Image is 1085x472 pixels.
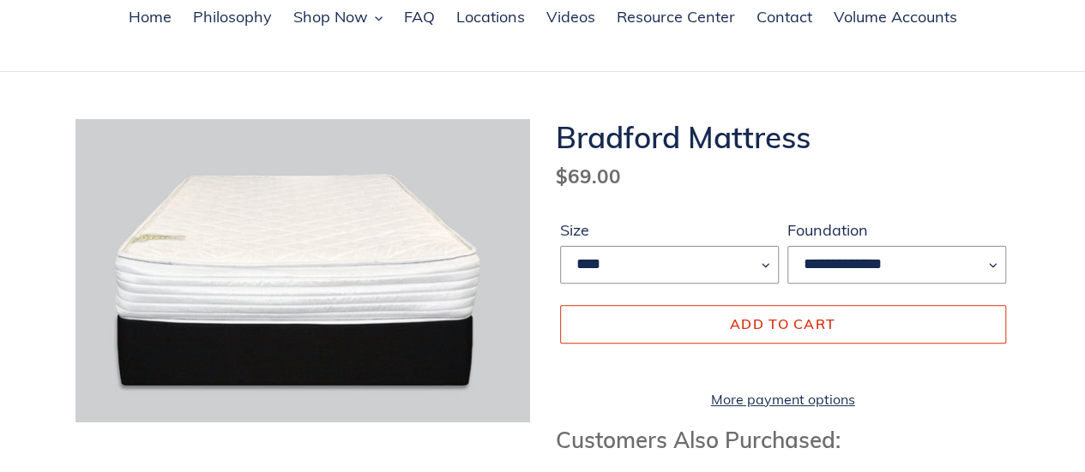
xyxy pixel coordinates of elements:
a: Locations [448,5,533,31]
a: Home [120,5,180,31]
span: Shop Now [293,7,368,27]
a: Philosophy [184,5,280,31]
a: Volume Accounts [825,5,966,31]
a: Resource Center [608,5,744,31]
span: Volume Accounts [834,7,957,27]
label: Size [560,218,779,242]
span: Locations [456,7,525,27]
h3: Customers Also Purchased: [556,427,1010,453]
span: $69.00 [556,164,621,188]
span: Resource Center [617,7,735,27]
a: Videos [538,5,604,31]
span: Philosophy [193,7,272,27]
label: Foundation [787,218,1006,242]
button: Shop Now [285,5,391,31]
span: Add to cart [730,315,835,332]
a: More payment options [560,389,1006,409]
span: Contact [756,7,812,27]
h1: Bradford Mattress [556,119,1010,155]
span: FAQ [404,7,435,27]
span: Videos [546,7,595,27]
span: Home [129,7,172,27]
button: Add to cart [560,305,1006,343]
a: Contact [748,5,821,31]
a: FAQ [395,5,443,31]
